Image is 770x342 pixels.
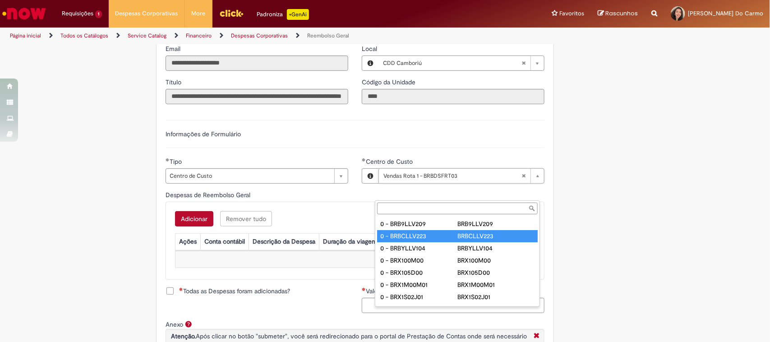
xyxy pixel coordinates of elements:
ul: Centro de Custo [375,216,539,306]
div: BRBYLLV104 [457,244,535,253]
div: BRX1S02J01 [457,292,535,301]
div: 0 - BRX105D00 [380,268,457,277]
div: BRX105D00 [457,268,535,277]
div: 0 - BRBYLLV104 [380,244,457,253]
div: 0 - BRX1M00M01 [380,280,457,289]
div: BRBCLLV223 [457,231,535,240]
div: 0 - BRX100M00 [380,256,457,265]
div: 0 - BRX1S02J01 [380,292,457,301]
div: BRB9LLV209 [457,219,535,228]
div: BRX100M00 [457,256,535,265]
div: 0 - BRBCLLV223 [380,231,457,240]
div: 1:1 Revendas - Beer - BRALSGV215 [380,305,457,323]
div: BRX1M00M01 [457,280,535,289]
div: 0 - BRB9LLV209 [380,219,457,228]
div: BRALSGV215 [457,305,535,314]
